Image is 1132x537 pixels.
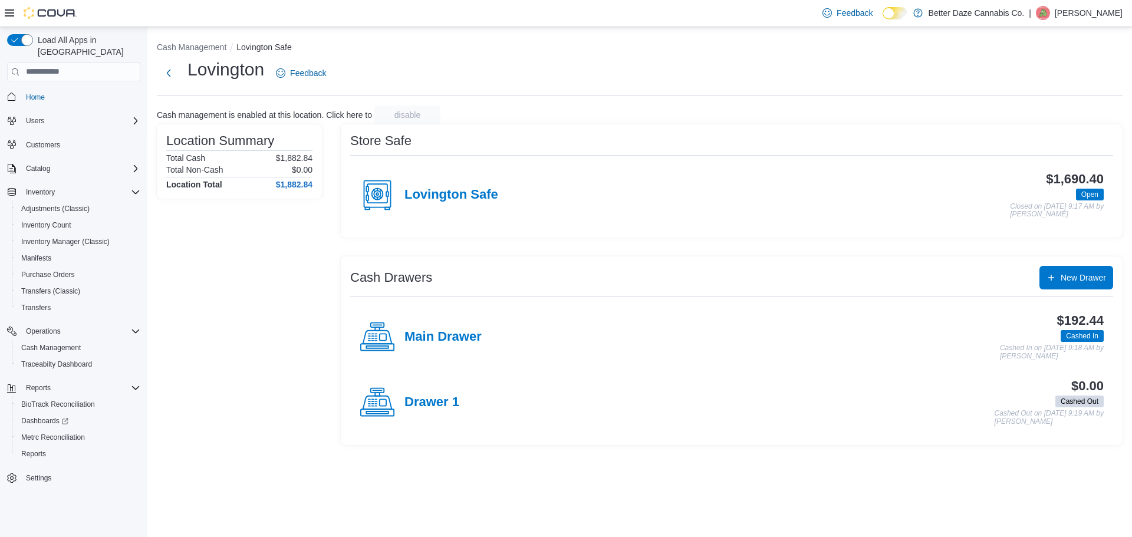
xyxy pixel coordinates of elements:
button: Users [2,113,145,129]
span: Reports [21,381,140,395]
span: Cashed Out [1055,396,1104,407]
button: Cash Management [12,340,145,356]
span: Adjustments (Classic) [17,202,140,216]
span: Users [21,114,140,128]
span: BioTrack Reconciliation [21,400,95,409]
p: Cashed In on [DATE] 9:18 AM by [PERSON_NAME] [1000,344,1104,360]
span: Metrc Reconciliation [21,433,85,442]
span: Transfers (Classic) [21,286,80,296]
span: Home [26,93,45,102]
button: Inventory Manager (Classic) [12,233,145,250]
span: Transfers [21,303,51,312]
button: disable [374,106,440,124]
input: Dark Mode [883,7,907,19]
button: Reports [21,381,55,395]
span: Transfers (Classic) [17,284,140,298]
h3: $0.00 [1071,379,1104,393]
span: New Drawer [1061,272,1106,284]
span: Cash Management [17,341,140,355]
span: Operations [26,327,61,336]
button: Operations [21,324,65,338]
button: Home [2,88,145,106]
h1: Lovington [187,58,264,81]
span: Traceabilty Dashboard [21,360,92,369]
span: Reports [17,447,140,461]
a: Transfers [17,301,55,315]
span: Reports [21,449,46,459]
span: Cashed In [1066,331,1098,341]
a: Adjustments (Classic) [17,202,94,216]
span: BioTrack Reconciliation [17,397,140,411]
button: Reports [12,446,145,462]
button: Catalog [21,162,55,176]
button: Cash Management [157,42,226,52]
a: Dashboards [12,413,145,429]
a: Cash Management [17,341,85,355]
span: Cash Management [21,343,81,352]
h4: Main Drawer [404,330,482,345]
p: | [1029,6,1031,20]
span: Adjustments (Classic) [21,204,90,213]
span: Open [1076,189,1104,200]
button: New Drawer [1039,266,1113,289]
button: Customers [2,136,145,153]
div: Marisol Moreno [1036,6,1050,20]
span: Manifests [17,251,140,265]
a: BioTrack Reconciliation [17,397,100,411]
button: Transfers [12,299,145,316]
span: Purchase Orders [17,268,140,282]
p: Closed on [DATE] 9:17 AM by [PERSON_NAME] [1010,203,1104,219]
button: Inventory [21,185,60,199]
span: Feedback [290,67,326,79]
h6: Total Cash [166,153,205,163]
span: Settings [21,470,140,485]
h3: Cash Drawers [350,271,432,285]
h4: Lovington Safe [404,187,498,203]
span: Operations [21,324,140,338]
nav: Complex example [7,84,140,518]
span: Cashed In [1061,330,1104,342]
a: Traceabilty Dashboard [17,357,97,371]
button: Purchase Orders [12,266,145,283]
span: Metrc Reconciliation [17,430,140,444]
span: Traceabilty Dashboard [17,357,140,371]
button: Manifests [12,250,145,266]
button: Settings [2,469,145,486]
span: Home [21,90,140,104]
span: Customers [21,137,140,152]
a: Manifests [17,251,56,265]
a: Settings [21,471,56,485]
button: Catalog [2,160,145,177]
span: Dashboards [17,414,140,428]
h4: Location Total [166,180,222,189]
span: Users [26,116,44,126]
a: Dashboards [17,414,73,428]
a: Home [21,90,50,104]
a: Customers [21,138,65,152]
span: Catalog [21,162,140,176]
span: disable [394,109,420,121]
span: Load All Apps in [GEOGRAPHIC_DATA] [33,34,140,58]
span: Catalog [26,164,50,173]
button: BioTrack Reconciliation [12,396,145,413]
p: Cashed Out on [DATE] 9:19 AM by [PERSON_NAME] [995,410,1104,426]
button: Inventory [2,184,145,200]
p: $0.00 [292,165,312,174]
a: Inventory Manager (Classic) [17,235,114,249]
span: Inventory Count [17,218,140,232]
p: Cash management is enabled at this location. Click here to [157,110,372,120]
button: Operations [2,323,145,340]
span: Inventory Count [21,220,71,230]
h3: $1,690.40 [1046,172,1104,186]
span: Feedback [837,7,873,19]
nav: An example of EuiBreadcrumbs [157,41,1123,55]
button: Inventory Count [12,217,145,233]
span: Transfers [17,301,140,315]
h4: Drawer 1 [404,395,459,410]
span: Inventory Manager (Classic) [17,235,140,249]
a: Feedback [818,1,877,25]
h6: Total Non-Cash [166,165,223,174]
span: Purchase Orders [21,270,75,279]
span: Open [1081,189,1098,200]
